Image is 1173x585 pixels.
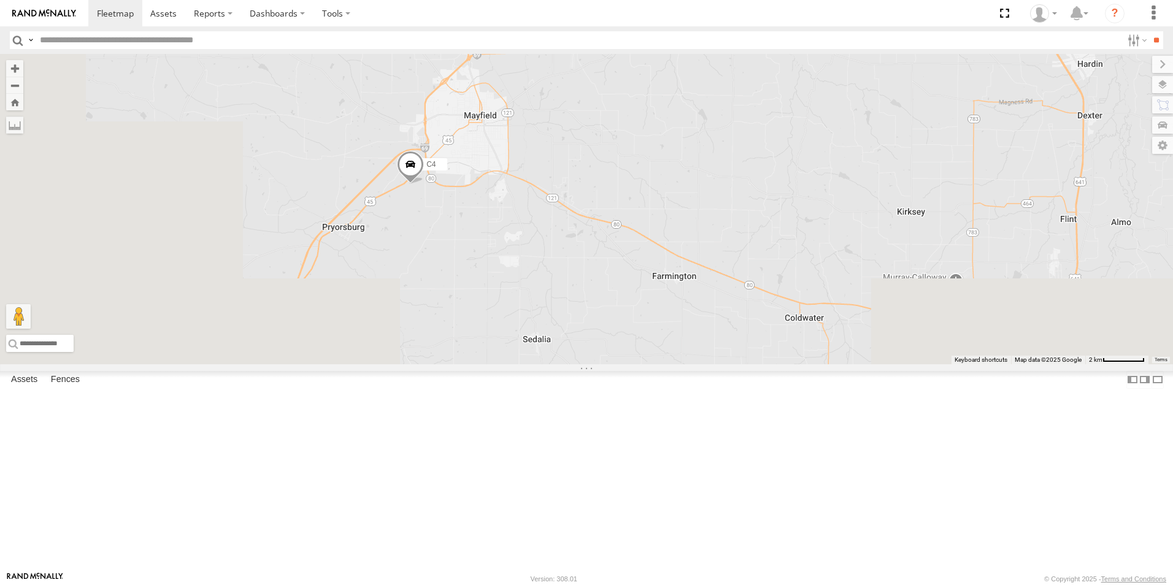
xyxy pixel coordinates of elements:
[426,160,436,169] span: C4
[7,573,63,585] a: Visit our Website
[6,77,23,94] button: Zoom out
[1126,371,1139,389] label: Dock Summary Table to the Left
[1155,357,1167,362] a: Terms (opens in new tab)
[1089,356,1102,363] span: 2 km
[26,31,36,49] label: Search Query
[1044,575,1166,583] div: © Copyright 2025 -
[1105,4,1125,23] i: ?
[6,94,23,110] button: Zoom Home
[1026,4,1061,23] div: CHRIS BOREN
[6,304,31,329] button: Drag Pegman onto the map to open Street View
[6,60,23,77] button: Zoom in
[1085,356,1148,364] button: Map Scale: 2 km per 65 pixels
[1139,371,1151,389] label: Dock Summary Table to the Right
[1015,356,1082,363] span: Map data ©2025 Google
[5,371,44,388] label: Assets
[45,371,86,388] label: Fences
[1123,31,1149,49] label: Search Filter Options
[531,575,577,583] div: Version: 308.01
[1152,371,1164,389] label: Hide Summary Table
[12,9,76,18] img: rand-logo.svg
[955,356,1007,364] button: Keyboard shortcuts
[1152,137,1173,154] label: Map Settings
[1101,575,1166,583] a: Terms and Conditions
[6,117,23,134] label: Measure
